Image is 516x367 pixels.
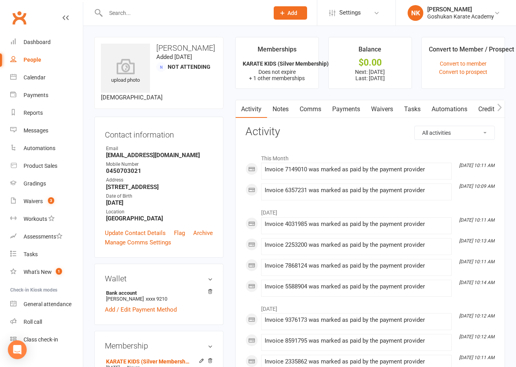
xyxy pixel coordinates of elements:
a: Clubworx [9,8,29,28]
div: Invoice 6357231 was marked as paid by the payment provider [265,187,448,194]
div: Open Intercom Messenger [8,340,27,359]
div: Invoice 2335862 was marked as paid by the payment provider [265,358,448,365]
button: Add [274,6,307,20]
div: Automations [24,145,55,151]
a: Payments [327,100,366,118]
div: Invoice 7149010 was marked as paid by the payment provider [265,166,448,173]
div: Tasks [24,251,38,257]
a: Gradings [10,175,83,193]
a: Comms [294,100,327,118]
i: [DATE] 10:13 AM [459,238,494,244]
div: Invoice 4031985 was marked as paid by the payment provider [265,221,448,228]
div: Dashboard [24,39,51,45]
div: Assessments [24,233,62,240]
h3: [PERSON_NAME] [101,44,217,52]
div: Class check-in [24,336,58,343]
i: [DATE] 10:14 AM [459,280,494,285]
i: [DATE] 10:12 AM [459,313,494,319]
a: Tasks [10,246,83,263]
span: Settings [339,4,361,22]
a: Payments [10,86,83,104]
li: [DATE] [245,301,495,313]
a: Convert to member [440,61,487,67]
a: Automations [426,100,473,118]
div: Convert to Member / Prospect [429,44,514,59]
a: Activity [236,100,267,118]
a: Convert to prospect [439,69,487,75]
div: Workouts [24,216,47,222]
div: Mobile Number [106,161,213,168]
span: Not Attending [168,64,210,70]
span: 1 [56,268,62,275]
div: Gradings [24,180,46,187]
strong: Bank account [106,290,209,296]
div: Goshukan Karate Academy [427,13,494,20]
div: Date of Birth [106,193,213,200]
a: Dashboard [10,33,83,51]
a: Automations [10,139,83,157]
div: Invoice 8591795 was marked as paid by the payment provider [265,338,448,344]
span: Add [287,10,297,16]
div: upload photo [101,59,150,84]
div: What's New [24,269,52,275]
div: Address [106,176,213,184]
a: Archive [193,228,213,238]
div: Messages [24,127,48,134]
a: Waivers 3 [10,193,83,210]
li: This Month [245,150,495,163]
div: Invoice 5588904 was marked as paid by the payment provider [265,283,448,290]
h3: Contact information [105,127,213,139]
strong: [DATE] [106,199,213,206]
div: Reports [24,110,43,116]
div: Memberships [258,44,296,59]
h3: Wallet [105,274,213,283]
div: Product Sales [24,163,57,169]
div: Roll call [24,319,42,325]
div: Calendar [24,74,46,81]
div: [PERSON_NAME] [427,6,494,13]
i: [DATE] 10:11 AM [459,163,494,168]
a: Manage Comms Settings [105,238,171,247]
i: [DATE] 10:11 AM [459,259,494,264]
div: NK [408,5,423,21]
a: Class kiosk mode [10,331,83,349]
strong: 0450703021 [106,167,213,174]
a: KARATE KIDS (Silver Membership) [106,358,191,365]
div: Payments [24,92,48,98]
i: [DATE] 10:12 AM [459,334,494,339]
i: [DATE] 10:11 AM [459,217,494,223]
a: People [10,51,83,69]
a: Tasks [399,100,426,118]
strong: [GEOGRAPHIC_DATA] [106,215,213,222]
i: [DATE] 10:09 AM [459,183,494,189]
p: Next: [DATE] Last: [DATE] [336,69,404,81]
h3: Membership [105,341,213,350]
div: $0.00 [336,59,404,67]
div: Location [106,208,213,216]
li: [DATE] [245,204,495,217]
input: Search... [103,7,263,18]
a: Product Sales [10,157,83,175]
a: Add / Edit Payment Method [105,305,177,314]
strong: [EMAIL_ADDRESS][DOMAIN_NAME] [106,152,213,159]
div: Invoice 7868124 was marked as paid by the payment provider [265,262,448,269]
span: xxxx 9210 [146,296,167,302]
a: Update Contact Details [105,228,166,238]
a: Notes [267,100,294,118]
strong: KARATE KIDS (Silver Membership) [243,61,329,67]
h3: Activity [245,126,495,138]
a: Flag [174,228,185,238]
div: People [24,57,41,63]
div: Waivers [24,198,43,204]
div: General attendance [24,301,71,307]
li: [PERSON_NAME] [105,289,213,303]
time: Added [DATE] [156,53,192,61]
a: Messages [10,122,83,139]
div: Invoice 2253200 was marked as paid by the payment provider [265,242,448,248]
a: What's New1 [10,263,83,281]
a: Reports [10,104,83,122]
span: + 1 other memberships [249,75,305,81]
a: General attendance kiosk mode [10,295,83,313]
a: Workouts [10,210,83,228]
strong: [STREET_ADDRESS] [106,183,213,191]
